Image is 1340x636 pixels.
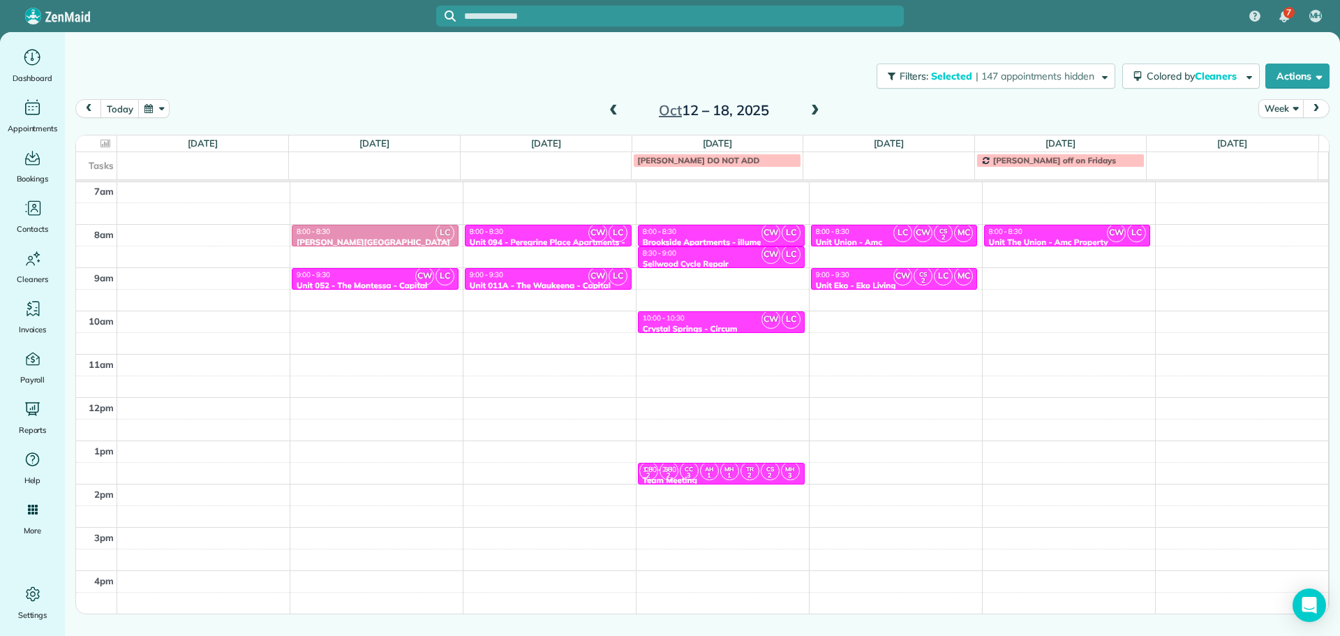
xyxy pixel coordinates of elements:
span: 9am [94,272,114,283]
div: Brookside Apartments - illume [642,237,801,247]
span: 10:00 - 10:30 [643,313,685,323]
small: 2 [640,469,657,482]
button: prev [75,99,102,118]
span: LC [609,267,627,286]
a: Invoices [6,297,59,337]
a: [DATE] [1045,138,1075,149]
span: CC [685,465,693,473]
div: Unit The Union - Amc Property [988,237,1147,247]
span: LC [609,223,627,242]
span: 12pm [89,402,114,413]
a: Settings [6,583,59,622]
span: LC [934,267,953,286]
button: Week [1258,99,1304,118]
span: LC [1127,223,1146,242]
span: LC [782,245,801,264]
span: 8:00 - 8:30 [470,227,503,236]
span: LC [782,223,801,242]
span: 9:00 - 9:30 [470,270,503,279]
button: Filters: Selected | 147 appointments hidden [877,64,1115,89]
small: 1 [721,469,738,482]
a: [DATE] [1217,138,1247,149]
a: Payroll [6,348,59,387]
span: 4pm [94,575,114,586]
span: CS [939,227,947,235]
span: Cleaners [1195,70,1239,82]
a: [DATE] [188,138,218,149]
a: Dashboard [6,46,59,85]
span: MC [954,267,973,286]
a: [DATE] [531,138,561,149]
span: MC [954,223,973,242]
span: Bookings [17,172,49,186]
small: 3 [680,469,698,482]
span: TR [746,465,754,473]
span: Oct [659,101,682,119]
div: Open Intercom Messenger [1293,589,1326,622]
span: | 147 appointments hidden [976,70,1094,82]
h2: 12 – 18, 2025 [627,103,801,118]
span: CS [919,270,927,278]
span: Cleaners [17,272,48,286]
span: LC [435,223,454,242]
a: Help [6,448,59,487]
span: MH [785,465,795,473]
div: Unit Union - Amc [815,237,974,247]
span: Invoices [19,323,47,337]
span: 10am [89,316,114,327]
div: Unit 052 - The Montessa - Capital [296,281,454,290]
div: Crystal Springs - Circum [642,324,801,334]
svg: Focus search [445,10,456,22]
span: 1pm [94,445,114,457]
span: Filters: [900,70,929,82]
span: 7am [94,186,114,197]
small: 3 [782,469,799,482]
a: Appointments [6,96,59,135]
span: 2pm [94,489,114,500]
small: 2 [761,469,779,482]
div: Unit 094 - Peregrine Place Apartments - Capital [469,237,627,258]
span: [PERSON_NAME] off on Fridays [993,155,1116,165]
div: [PERSON_NAME][GEOGRAPHIC_DATA] - TMG [296,237,454,258]
span: CS [766,465,774,473]
span: 8am [94,229,114,240]
span: MH [1310,10,1322,22]
div: Unit 011A - The Waukeena - Capital [469,281,627,290]
div: Sellwood Cycle Repair [642,259,801,269]
span: MH [724,465,734,473]
a: Reports [6,398,59,437]
span: Payroll [20,373,45,387]
span: CW [588,223,607,242]
span: 3pm [94,532,114,543]
span: CW [761,310,780,329]
span: 7 [1286,7,1291,18]
span: 9:00 - 9:30 [297,270,330,279]
span: Reports [19,423,47,437]
span: LC [893,223,912,242]
span: AH [705,465,714,473]
a: Cleaners [6,247,59,286]
button: today [100,99,139,118]
small: 2 [935,231,952,244]
a: [DATE] [359,138,389,149]
span: CW [415,267,434,286]
span: CW [761,223,780,242]
button: Focus search [436,10,456,22]
button: Colored byCleaners [1122,64,1260,89]
span: Colored by [1147,70,1242,82]
span: LC [782,310,801,329]
span: 8:30 - 9:00 [643,249,676,258]
span: 8:00 - 8:30 [989,227,1022,236]
small: 2 [660,469,678,482]
span: Settings [18,608,47,622]
span: 8:00 - 8:30 [643,227,676,236]
span: CW [914,223,932,242]
span: CH [644,465,653,473]
small: 1 [701,469,718,482]
span: Contacts [17,222,48,236]
span: 11am [89,359,114,370]
span: CW [893,267,912,286]
div: 7 unread notifications [1270,1,1299,32]
span: CW [588,267,607,286]
span: LC [435,267,454,286]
